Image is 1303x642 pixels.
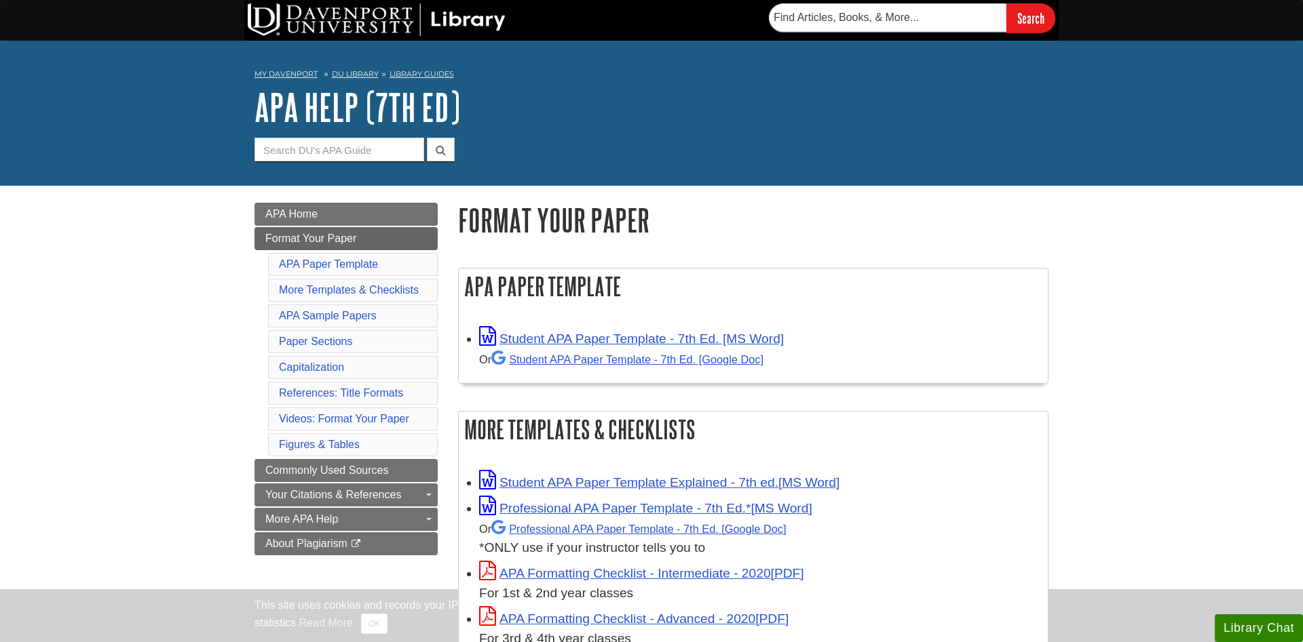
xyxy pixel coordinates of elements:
a: Link opens in new window [479,475,839,489]
a: My Davenport [254,68,318,80]
small: Or [479,353,763,365]
h1: Format Your Paper [458,203,1049,237]
div: For 1st & 2nd year classes [479,584,1041,603]
a: Link opens in new window [479,501,812,515]
a: APA Help (7th Ed) [254,86,460,128]
i: This link opens in a new window [350,540,362,548]
a: More Templates & Checklists [279,284,419,296]
input: Find Articles, Books, & More... [769,3,1006,32]
div: This site uses cookies and records your IP address for usage statistics. Additionally, we use Goo... [254,597,1049,634]
a: Link opens in new window [479,566,804,580]
a: More APA Help [254,508,438,531]
button: Library Chat [1215,614,1303,642]
span: About Plagiarism [265,538,347,549]
a: Read More [299,617,353,628]
form: Searches DU Library's articles, books, and more [769,3,1055,33]
input: Search [1006,3,1055,33]
a: Paper Sections [279,336,353,347]
span: Your Citations & References [265,489,401,500]
a: About Plagiarism [254,532,438,555]
div: Guide Page Menu [254,203,438,555]
a: Capitalization [279,361,344,373]
span: APA Home [265,208,318,220]
input: Search DU's APA Guide [254,138,424,161]
button: Close [361,614,388,634]
a: APA Paper Template [279,258,378,270]
img: DU Library [248,3,506,36]
a: Videos: Format Your Paper [279,413,409,424]
span: Commonly Used Sources [265,464,388,476]
a: Link opens in new window [479,611,789,626]
a: Student APA Paper Template - 7th Ed. [Google Doc] [491,353,763,365]
small: Or [479,523,786,535]
a: APA Sample Papers [279,310,377,321]
a: APA Home [254,203,438,226]
a: DU Library [332,69,379,79]
a: Library Guides [390,69,454,79]
h2: APA Paper Template [459,268,1048,304]
span: Format Your Paper [265,233,356,244]
h2: More Templates & Checklists [459,412,1048,447]
nav: breadcrumb [254,65,1049,87]
a: Your Citations & References [254,483,438,506]
a: References: Title Formats [279,387,403,399]
a: Commonly Used Sources [254,459,438,482]
span: More APA Help [265,513,338,525]
a: Format Your Paper [254,227,438,250]
a: Professional APA Paper Template - 7th Ed. [491,523,786,535]
a: Figures & Tables [279,439,360,450]
div: *ONLY use if your instructor tells you to [479,519,1041,559]
a: Link opens in new window [479,332,784,346]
